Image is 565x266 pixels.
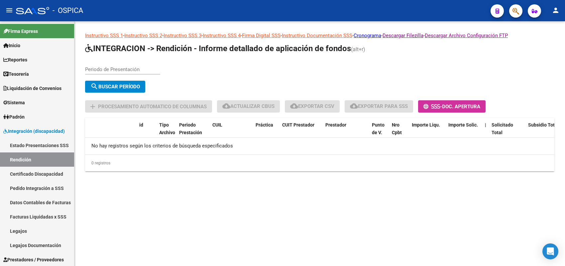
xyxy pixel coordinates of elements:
span: Padrón [3,113,25,121]
div: Open Intercom Messenger [542,243,558,259]
span: id [139,122,143,128]
button: Actualizar CBUs [217,100,280,113]
button: Buscar Período [85,81,145,93]
span: Tipo Archivo [159,122,175,135]
a: Cronograma [354,33,381,39]
mat-icon: cloud_download [350,102,358,110]
mat-icon: cloud_download [222,102,230,110]
button: -Doc. Apertura [418,100,486,113]
span: CUIL [212,122,222,128]
datatable-header-cell: Práctica [253,118,280,147]
span: Importe Solic. [448,122,478,128]
div: 0 registros [85,155,554,171]
datatable-header-cell: Periodo Prestación [176,118,210,147]
span: Punto de V. [372,122,385,135]
span: Buscar Período [90,84,140,90]
span: Subsidio Total [528,122,559,128]
a: Instructivo Documentación SSS [282,33,352,39]
a: Instructivo SSS 4 [203,33,241,39]
span: Reportes [3,56,27,63]
datatable-header-cell: Tipo Archivo [157,118,176,147]
span: Exportar CSV [290,103,334,109]
span: Prestador [325,122,346,128]
datatable-header-cell: | [482,118,489,147]
span: Integración (discapacidad) [3,128,65,135]
mat-icon: menu [5,6,13,14]
span: Prestadores / Proveedores [3,256,64,263]
a: Instructivo SSS 3 [164,33,201,39]
span: Firma Express [3,28,38,35]
span: Procesamiento automatico de columnas [98,104,207,110]
p: - - - - - - - - [85,32,554,39]
a: Firma Digital SSS [242,33,281,39]
span: INTEGRACION -> Rendición - Informe detallado de aplicación de fondos [85,44,351,53]
span: Exportar para SSS [350,103,408,109]
datatable-header-cell: Nro Cpbt [389,118,409,147]
span: - OSPICA [53,3,83,18]
mat-icon: person [552,6,560,14]
span: Importe Liqu. [412,122,440,128]
a: Instructivo SSS 2 [124,33,162,39]
span: Solicitado Total [492,122,513,135]
datatable-header-cell: id [137,118,157,147]
span: Inicio [3,42,20,49]
datatable-header-cell: Prestador [323,118,369,147]
datatable-header-cell: Importe Solic. [446,118,482,147]
span: Doc. Apertura [442,104,480,110]
span: Tesorería [3,70,29,78]
div: No hay registros según los criterios de búsqueda especificados [85,138,554,154]
datatable-header-cell: CUIT Prestador [280,118,323,147]
span: Nro Cpbt [392,122,402,135]
datatable-header-cell: Punto de V. [369,118,389,147]
span: (alt+r) [351,46,365,52]
datatable-header-cell: CUIL [210,118,253,147]
span: | [485,122,486,128]
button: Exportar para SSS [345,100,413,113]
datatable-header-cell: Solicitado Total [489,118,525,147]
span: Práctica [256,122,273,128]
datatable-header-cell: Importe Liqu. [409,118,446,147]
a: Descargar Archivo Configuración FTP [425,33,508,39]
span: Liquidación de Convenios [3,85,61,92]
span: CUIT Prestador [282,122,314,128]
a: Descargar Filezilla [383,33,423,39]
button: Procesamiento automatico de columnas [85,100,212,113]
a: Instructivo SSS 1 [85,33,123,39]
mat-icon: search [90,82,98,90]
datatable-header-cell: Subsidio Total [525,118,562,147]
mat-icon: cloud_download [290,102,298,110]
span: Periodo Prestación [179,122,202,135]
button: Exportar CSV [285,100,340,113]
mat-icon: add [89,103,97,111]
span: Actualizar CBUs [222,103,275,109]
span: - [423,104,442,110]
span: Sistema [3,99,25,106]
